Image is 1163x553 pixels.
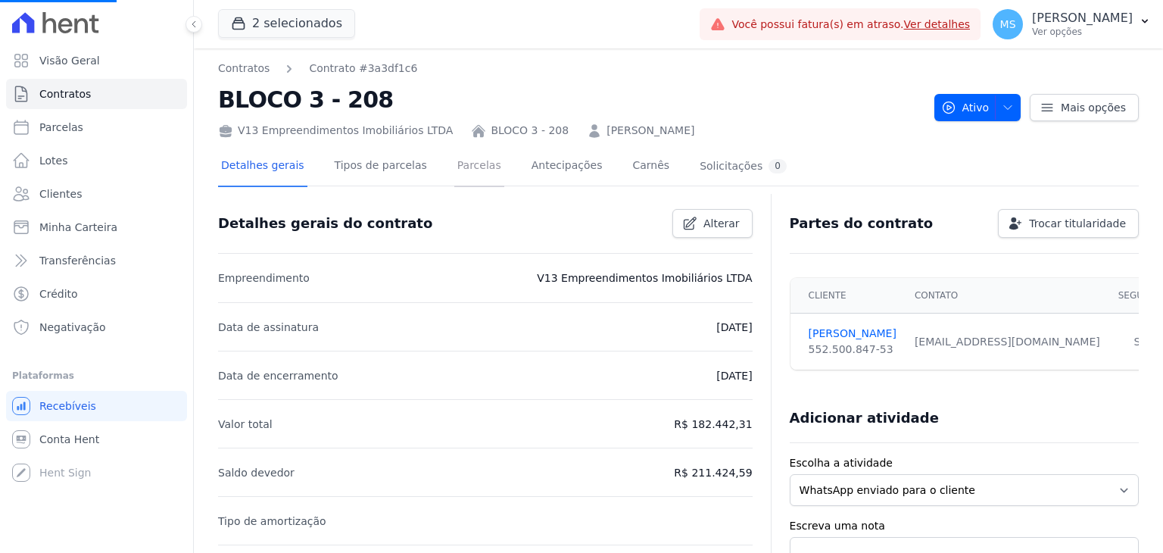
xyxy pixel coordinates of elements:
span: Crédito [39,286,78,301]
a: Conta Hent [6,424,187,455]
th: Contato [906,278,1109,314]
a: Ver detalhes [904,18,971,30]
span: Você possui fatura(s) em atraso. [731,17,970,33]
nav: Breadcrumb [218,61,417,77]
a: Contratos [6,79,187,109]
p: Valor total [218,415,273,433]
p: Saldo devedor [218,464,295,482]
label: Escolha a atividade [790,455,1139,471]
a: Lotes [6,145,187,176]
a: Transferências [6,245,187,276]
button: Ativo [934,94,1021,121]
span: Ativo [941,94,990,121]
a: [PERSON_NAME] [606,123,694,139]
span: Parcelas [39,120,83,135]
div: V13 Empreendimentos Imobiliários LTDA [218,123,453,139]
span: MS [1000,19,1016,30]
p: Data de assinatura [218,318,319,336]
a: Contratos [218,61,270,77]
p: [DATE] [716,318,752,336]
button: 2 selecionados [218,9,355,38]
a: Negativação [6,312,187,342]
th: Cliente [790,278,906,314]
div: [EMAIL_ADDRESS][DOMAIN_NAME] [915,334,1100,350]
a: Trocar titularidade [998,209,1139,238]
span: Clientes [39,186,82,202]
div: 552.500.847-53 [809,342,896,358]
h3: Detalhes gerais do contrato [218,214,432,233]
a: Recebíveis [6,391,187,421]
a: Carnês [629,147,672,187]
span: Alterar [703,216,740,231]
span: Lotes [39,153,68,168]
a: Solicitações0 [697,147,790,187]
a: Contrato #3a3df1c6 [309,61,417,77]
a: Detalhes gerais [218,147,307,187]
a: Clientes [6,179,187,209]
nav: Breadcrumb [218,61,922,77]
span: Mais opções [1061,100,1126,115]
a: Visão Geral [6,45,187,76]
span: Visão Geral [39,53,100,68]
div: Plataformas [12,367,181,385]
span: Conta Hent [39,432,99,447]
span: Minha Carteira [39,220,117,235]
p: V13 Empreendimentos Imobiliários LTDA [537,269,752,287]
p: R$ 182.442,31 [674,415,752,433]
p: Empreendimento [218,269,310,287]
h3: Partes do contrato [790,214,934,233]
a: Parcelas [454,147,504,187]
p: R$ 211.424,59 [674,464,752,482]
p: Ver opções [1032,26,1133,38]
a: Alterar [672,209,753,238]
a: Mais opções [1030,94,1139,121]
a: Parcelas [6,112,187,142]
button: MS [PERSON_NAME] Ver opções [981,3,1163,45]
p: [DATE] [716,367,752,385]
span: Negativação [39,320,106,335]
p: Data de encerramento [218,367,338,385]
a: Minha Carteira [6,212,187,242]
a: Antecipações [528,147,606,187]
h3: Adicionar atividade [790,409,939,427]
label: Escreva uma nota [790,518,1139,534]
span: Recebíveis [39,398,96,414]
p: Tipo de amortização [218,512,326,530]
p: [PERSON_NAME] [1032,11,1133,26]
h2: BLOCO 3 - 208 [218,83,922,117]
a: Tipos de parcelas [332,147,430,187]
span: Contratos [39,86,91,102]
span: Trocar titularidade [1029,216,1126,231]
a: Crédito [6,279,187,309]
a: BLOCO 3 - 208 [491,123,569,139]
span: Transferências [39,253,116,268]
div: 0 [769,159,787,173]
a: [PERSON_NAME] [809,326,896,342]
div: Solicitações [700,159,787,173]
